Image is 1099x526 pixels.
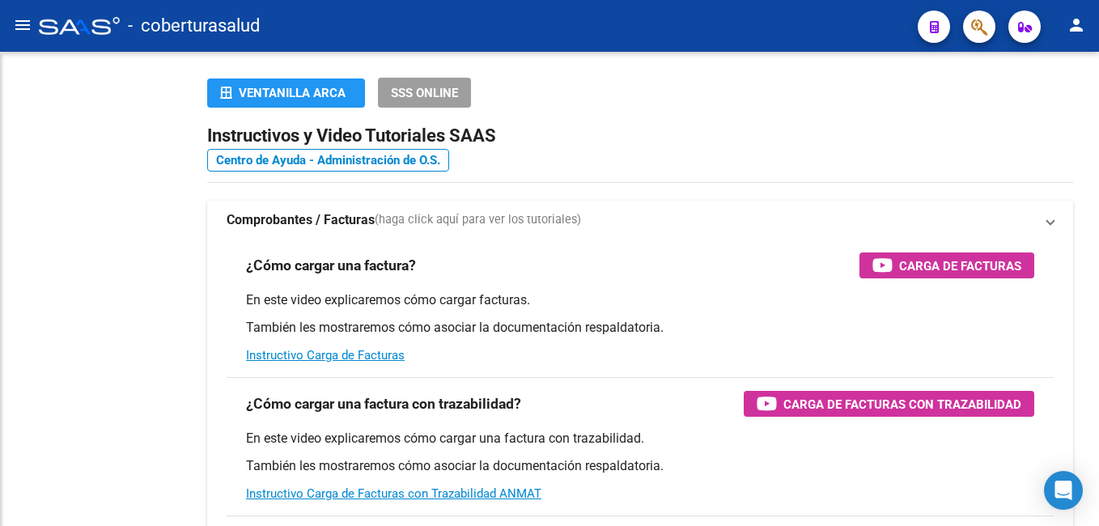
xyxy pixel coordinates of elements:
mat-icon: menu [13,15,32,35]
p: También les mostraremos cómo asociar la documentación respaldatoria. [246,457,1034,475]
a: Instructivo Carga de Facturas con Trazabilidad ANMAT [246,486,541,501]
span: (haga click aquí para ver los tutoriales) [375,211,581,229]
p: También les mostraremos cómo asociar la documentación respaldatoria. [246,319,1034,337]
h3: ¿Cómo cargar una factura con trazabilidad? [246,392,521,415]
mat-icon: person [1067,15,1086,35]
button: SSS ONLINE [378,78,471,108]
button: Ventanilla ARCA [207,78,365,108]
span: Carga de Facturas con Trazabilidad [783,394,1021,414]
strong: Comprobantes / Facturas [227,211,375,229]
div: Open Intercom Messenger [1044,471,1083,510]
h2: Instructivos y Video Tutoriales SAAS [207,121,1073,151]
h3: ¿Cómo cargar una factura? [246,254,416,277]
button: Carga de Facturas [859,252,1034,278]
p: En este video explicaremos cómo cargar una factura con trazabilidad. [246,430,1034,448]
a: Instructivo Carga de Facturas [246,348,405,363]
button: Carga de Facturas con Trazabilidad [744,391,1034,417]
span: - coberturasalud [128,8,260,44]
span: SSS ONLINE [391,86,458,100]
span: Carga de Facturas [899,256,1021,276]
p: En este video explicaremos cómo cargar facturas. [246,291,1034,309]
mat-expansion-panel-header: Comprobantes / Facturas(haga click aquí para ver los tutoriales) [207,201,1073,240]
div: Ventanilla ARCA [220,78,352,108]
a: Centro de Ayuda - Administración de O.S. [207,149,449,172]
